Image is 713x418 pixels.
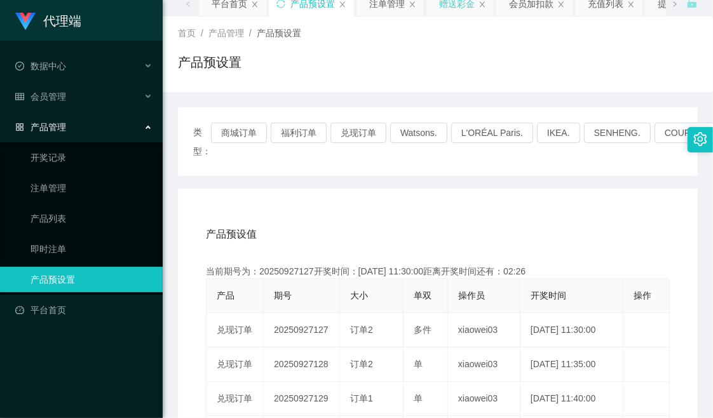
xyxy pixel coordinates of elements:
i: 图标: close [339,1,346,8]
td: 20250927129 [264,382,340,416]
a: 注单管理 [31,175,153,201]
i: 图标: right [672,1,678,7]
i: 图标: check-circle-o [15,62,24,71]
span: 类型： [193,123,211,161]
button: L'ORÉAL Paris. [451,123,533,143]
i: 图标: setting [693,132,707,146]
span: 产品预设值 [206,227,257,242]
span: 首页 [178,28,196,38]
i: 图标: appstore-o [15,123,24,131]
span: 操作员 [458,290,485,300]
td: xiaowei03 [448,347,520,382]
td: xiaowei03 [448,382,520,416]
td: 兑现订单 [207,313,264,347]
a: 产品列表 [31,206,153,231]
span: 期号 [274,290,292,300]
span: 数据中心 [15,61,66,71]
h1: 代理端 [43,1,81,41]
h1: 产品预设置 [178,53,241,72]
div: 当前期号为：20250927127开奖时间：[DATE] 11:30:00距离开奖时间还有：02:26 [206,265,670,278]
span: 单双 [414,290,431,300]
i: 图标: table [15,92,24,101]
span: 操作 [634,290,651,300]
span: 单 [414,359,423,369]
span: 订单2 [350,359,373,369]
button: 兑现订单 [330,123,386,143]
td: [DATE] 11:30:00 [520,313,623,347]
i: 图标: close [627,1,635,8]
span: 多件 [414,325,431,335]
span: 订单2 [350,325,373,335]
button: IKEA. [537,123,580,143]
i: 图标: close [409,1,416,8]
i: 图标: close [479,1,486,8]
span: / [249,28,252,38]
span: / [201,28,203,38]
td: 20250927128 [264,347,340,382]
span: 开奖时间 [531,290,566,300]
td: 兑现订单 [207,347,264,382]
span: 产品 [217,290,234,300]
a: 即时注单 [31,236,153,262]
a: 开奖记录 [31,145,153,170]
span: 产品管理 [15,122,66,132]
span: 产品预设置 [257,28,301,38]
img: logo.9652507e.png [15,13,36,30]
span: 单 [414,393,423,403]
td: [DATE] 11:40:00 [520,382,623,416]
i: 图标: left [185,1,191,7]
button: 福利订单 [271,123,327,143]
td: [DATE] 11:35:00 [520,347,623,382]
td: 兑现订单 [207,382,264,416]
span: 订单1 [350,393,373,403]
i: 图标: close [557,1,565,8]
a: 图标: dashboard平台首页 [15,297,153,323]
span: 会员管理 [15,91,66,102]
a: 代理端 [15,15,81,25]
span: 大小 [350,290,368,300]
td: xiaowei03 [448,313,520,347]
td: 20250927127 [264,313,340,347]
i: 图标: close [251,1,259,8]
span: 产品管理 [208,28,244,38]
button: Watsons. [390,123,447,143]
button: SENHENG. [584,123,651,143]
button: 商城订单 [211,123,267,143]
a: 产品预设置 [31,267,153,292]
